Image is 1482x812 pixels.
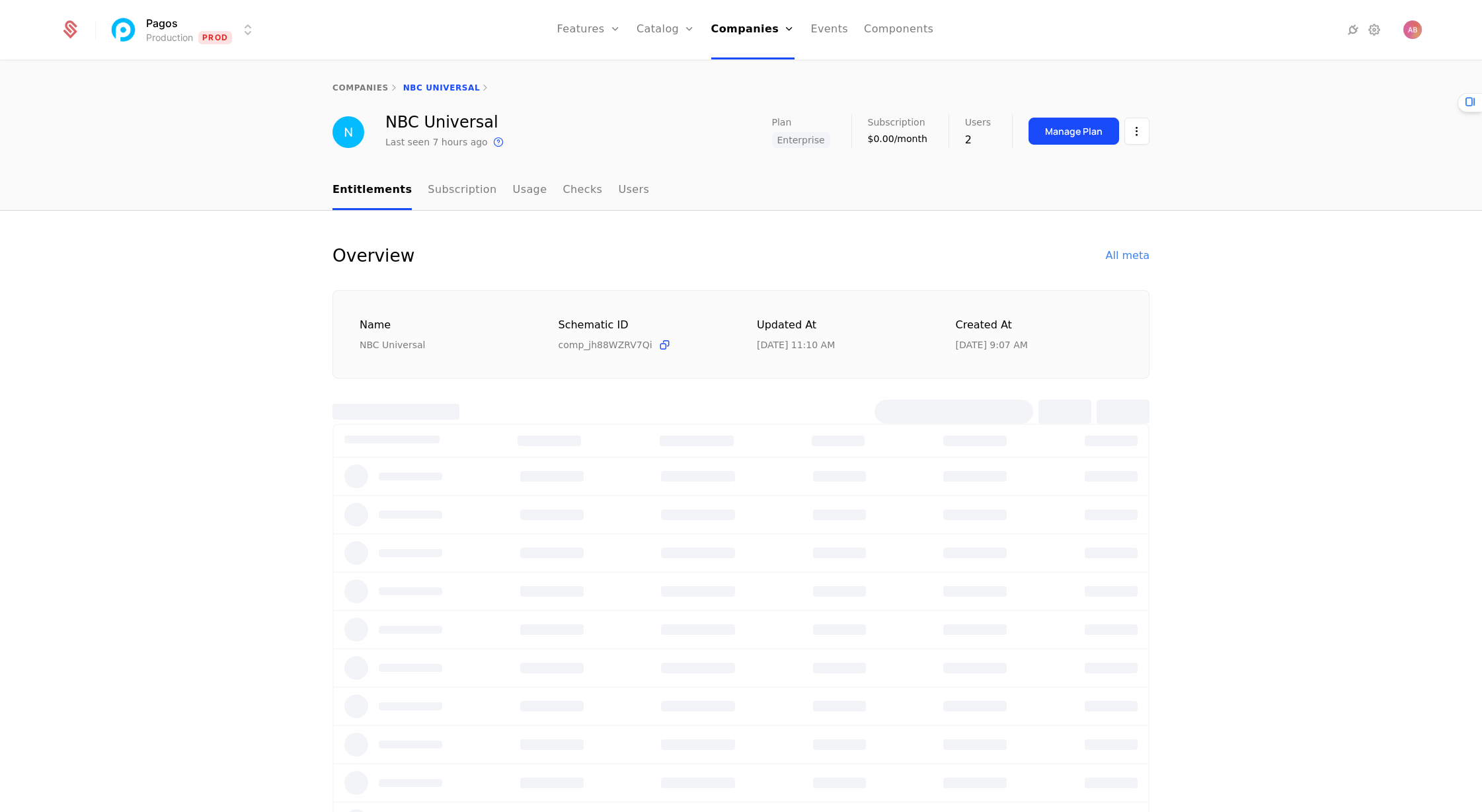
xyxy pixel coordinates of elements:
a: Entitlements [332,171,412,210]
button: Manage Plan [1029,118,1119,145]
div: 2 [965,132,991,148]
img: NBC Universal [332,116,364,148]
span: Plan [772,118,792,127]
div: Name [360,317,527,334]
span: comp_jh88WZRV7Qi [559,338,652,351]
div: Updated at [757,317,924,334]
button: Open user button [1403,20,1422,39]
nav: Main [332,171,1150,210]
span: Prod [198,31,232,44]
div: 9/2/25, 9:07 AM [956,338,1028,351]
div: Manage Plan [1045,125,1103,138]
span: Enterprise [772,132,830,148]
button: Select environment [112,15,256,44]
span: Pagos [146,15,178,31]
a: Usage [513,171,547,210]
a: Subscription [428,171,496,210]
a: companies [332,83,389,92]
div: Overview [332,242,414,269]
div: NBC Universal [385,114,506,130]
div: 9/8/25, 11:10 AM [757,338,835,351]
a: Integrations [1345,22,1361,38]
div: All meta [1106,248,1150,264]
a: Settings [1366,22,1382,38]
a: Checks [563,171,602,210]
div: Last seen 7 hours ago [385,135,488,149]
img: Pagos [108,14,139,46]
div: Created at [956,317,1123,334]
div: Schematic ID [559,317,726,333]
button: Select action [1124,118,1150,145]
div: Production [146,31,193,44]
img: Andy Barker [1403,20,1422,39]
ul: Choose Sub Page [332,171,649,210]
div: $0.00/month [868,132,927,145]
div: NBC Universal [360,338,527,351]
a: Users [618,171,649,210]
span: Subscription [868,118,925,127]
span: Users [965,118,991,127]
